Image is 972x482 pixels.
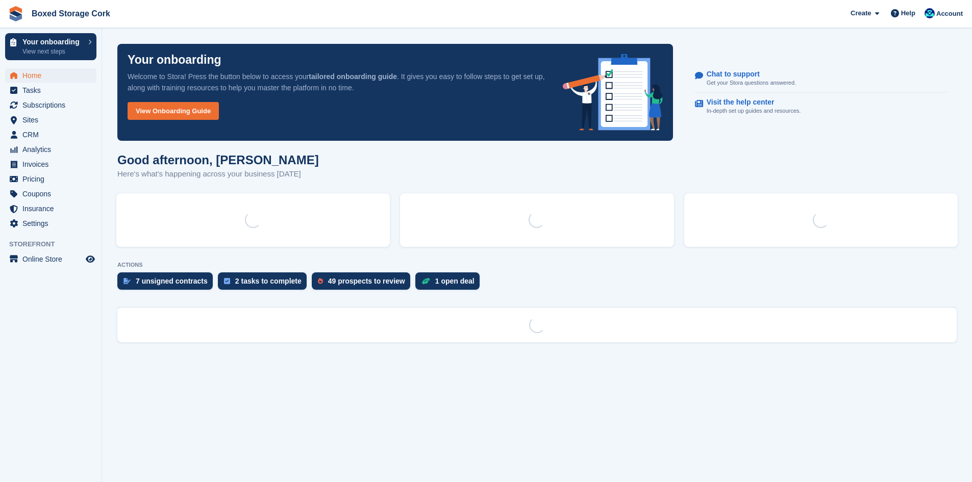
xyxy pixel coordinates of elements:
p: Here's what's happening across your business [DATE] [117,168,319,180]
img: task-75834270c22a3079a89374b754ae025e5fb1db73e45f91037f5363f120a921f8.svg [224,278,230,284]
a: Visit the help center In-depth set up guides and resources. [695,93,947,120]
span: Account [936,9,963,19]
img: Vincent [925,8,935,18]
a: menu [5,128,96,142]
img: prospect-51fa495bee0391a8d652442698ab0144808aea92771e9ea1ae160a38d050c398.svg [318,278,323,284]
span: Tasks [22,83,84,97]
a: 1 open deal [415,272,485,295]
p: Your onboarding [128,54,221,66]
span: Home [22,68,84,83]
a: View Onboarding Guide [128,102,219,120]
span: Online Store [22,252,84,266]
p: Visit the help center [707,98,793,107]
span: Sites [22,113,84,127]
div: 7 unsigned contracts [136,277,208,285]
div: 1 open deal [435,277,475,285]
img: stora-icon-8386f47178a22dfd0bd8f6a31ec36ba5ce8667c1dd55bd0f319d3a0aa187defe.svg [8,6,23,21]
h1: Good afternoon, [PERSON_NAME] [117,153,319,167]
span: Invoices [22,157,84,171]
p: In-depth set up guides and resources. [707,107,801,115]
a: Your onboarding View next steps [5,33,96,60]
span: Analytics [22,142,84,157]
a: 2 tasks to complete [218,272,312,295]
a: menu [5,83,96,97]
a: menu [5,187,96,201]
a: 49 prospects to review [312,272,415,295]
span: Create [851,8,871,18]
p: ACTIONS [117,262,957,268]
a: menu [5,142,96,157]
span: Help [901,8,915,18]
a: 7 unsigned contracts [117,272,218,295]
span: Insurance [22,201,84,216]
a: menu [5,252,96,266]
div: 49 prospects to review [328,277,405,285]
a: menu [5,172,96,186]
p: Welcome to Stora! Press the button below to access your . It gives you easy to follow steps to ge... [128,71,546,93]
img: deal-1b604bf984904fb50ccaf53a9ad4b4a5d6e5aea283cecdc64d6e3604feb123c2.svg [421,277,430,285]
img: onboarding-info-6c161a55d2c0e0a8cae90662b2fe09162a5109e8cc188191df67fb4f79e88e88.svg [563,54,663,131]
span: Subscriptions [22,98,84,112]
span: Pricing [22,172,84,186]
a: menu [5,113,96,127]
p: Get your Stora questions answered. [707,79,796,87]
a: menu [5,216,96,231]
p: Chat to support [707,70,788,79]
a: menu [5,98,96,112]
a: Chat to support Get your Stora questions answered. [695,65,947,93]
a: Boxed Storage Cork [28,5,114,22]
span: CRM [22,128,84,142]
p: View next steps [22,47,83,56]
span: Settings [22,216,84,231]
a: Preview store [84,253,96,265]
img: contract_signature_icon-13c848040528278c33f63329250d36e43548de30e8caae1d1a13099fd9432cc5.svg [123,278,131,284]
div: 2 tasks to complete [235,277,302,285]
span: Storefront [9,239,102,249]
a: menu [5,201,96,216]
a: menu [5,157,96,171]
a: menu [5,68,96,83]
p: Your onboarding [22,38,83,45]
strong: tailored onboarding guide [309,72,397,81]
span: Coupons [22,187,84,201]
